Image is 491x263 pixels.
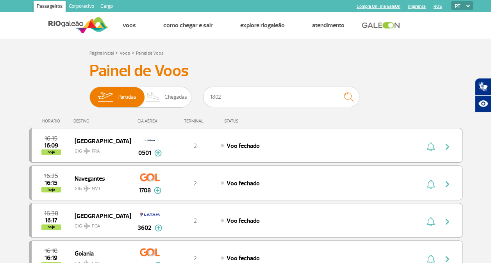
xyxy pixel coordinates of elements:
span: GIG [75,181,125,192]
span: Voo fechado [227,217,259,225]
a: Compra On-line GaleOn [357,4,400,9]
span: 2025-09-29 16:15:00 [45,180,57,186]
span: hoje [41,149,61,155]
span: 2025-09-29 16:17:00 [45,218,57,223]
a: Como chegar e sair [163,21,212,29]
a: Painel de Voos [136,50,164,56]
a: Voos [122,21,136,29]
span: hoje [41,187,61,192]
div: Plugin de acessibilidade da Hand Talk. [475,78,491,112]
h3: Painel de Voos [89,61,402,81]
span: [GEOGRAPHIC_DATA] [75,211,125,221]
span: POA [92,223,100,230]
input: Voo, cidade ou cia aérea [203,87,359,107]
img: sino-painel-voo.svg [427,142,435,151]
div: STATUS [220,119,284,124]
img: seta-direita-painel-voo.svg [443,217,452,226]
span: 2025-09-29 16:19:00 [45,255,57,261]
span: 2 [193,179,197,187]
span: Voo fechado [227,254,259,262]
span: Voo fechado [227,142,259,150]
span: 2025-09-29 16:09:00 [44,143,58,148]
img: destiny_airplane.svg [84,185,90,192]
a: Atendimento [312,21,344,29]
img: sino-painel-voo.svg [427,179,435,189]
a: Imprensa [408,4,426,9]
span: 1708 [139,186,151,195]
img: mais-info-painel-voo.svg [154,187,161,194]
span: Navegantes [75,173,125,183]
span: Voo fechado [227,179,259,187]
img: seta-direita-painel-voo.svg [443,142,452,151]
span: 2025-09-29 16:15:00 [45,136,57,141]
span: hoje [41,224,61,230]
span: GIG [75,219,125,230]
a: RQS [434,4,442,9]
img: slider-embarque [93,87,118,107]
img: seta-direita-painel-voo.svg [443,179,452,189]
span: 2025-09-29 16:25:00 [44,173,58,179]
span: 2 [193,142,197,150]
span: 2 [193,254,197,262]
span: GIG [75,144,125,155]
span: Goiania [75,248,125,258]
a: Cargo [97,1,116,13]
a: > [115,48,118,57]
span: [GEOGRAPHIC_DATA] [75,136,125,146]
div: CIA AÉREA [130,119,170,124]
a: Passageiros [34,1,66,13]
img: mais-info-painel-voo.svg [154,149,162,156]
img: slider-desembarque [142,87,165,107]
button: Abrir tradutor de língua de sinais. [475,78,491,95]
span: NVT [92,185,101,192]
span: Chegadas [164,87,187,107]
a: Explore RIOgaleão [240,21,284,29]
img: destiny_airplane.svg [84,223,90,229]
span: 0501 [138,148,151,158]
div: HORÁRIO [31,119,74,124]
span: 2025-09-29 16:30:00 [44,211,58,216]
button: Abrir recursos assistivos. [475,95,491,112]
img: mais-info-painel-voo.svg [155,224,162,231]
div: TERMINAL [170,119,220,124]
span: 2025-09-29 16:10:00 [45,248,57,254]
img: sino-painel-voo.svg [427,217,435,226]
span: Partidas [118,87,136,107]
img: destiny_airplane.svg [84,148,90,154]
span: FRA [92,148,100,155]
span: 3602 [137,223,152,233]
a: Corporativo [66,1,97,13]
a: Voos [120,50,130,56]
a: Página Inicial [89,50,114,56]
a: > [132,48,134,57]
div: DESTINO [73,119,130,124]
span: 2 [193,217,197,225]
